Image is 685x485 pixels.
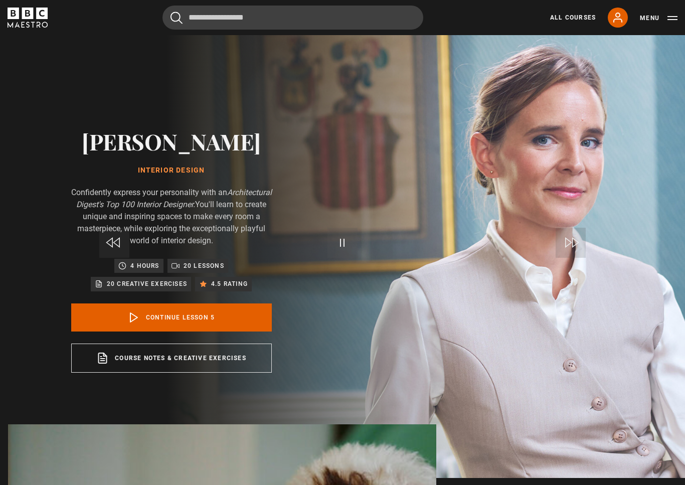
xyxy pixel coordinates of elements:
[211,279,248,289] p: 4.5 rating
[71,303,272,332] a: Continue lesson 5
[71,187,272,247] p: Confidently express your personality with an You'll learn to create unique and inspiring spaces t...
[107,279,187,289] p: 20 creative exercises
[640,13,677,23] button: Toggle navigation
[170,12,183,24] button: Submit the search query
[550,13,596,22] a: All Courses
[76,188,272,209] i: Architectural Digest's Top 100 Interior Designer.
[71,128,272,154] h2: [PERSON_NAME]
[184,261,224,271] p: 20 lessons
[162,6,423,30] input: Search
[8,8,48,28] svg: BBC Maestro
[71,167,272,175] h1: Interior Design
[130,261,159,271] p: 4 hours
[71,344,272,373] a: Course notes & creative exercises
